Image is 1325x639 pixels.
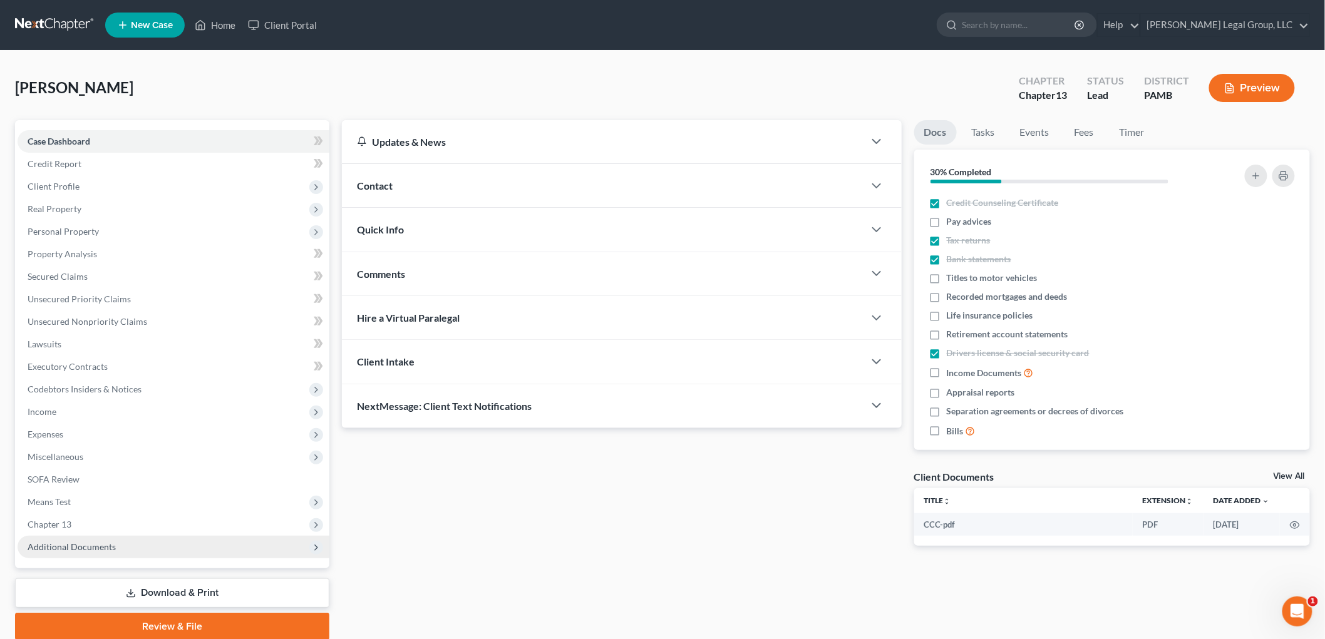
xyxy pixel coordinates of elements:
[357,135,849,148] div: Updates & News
[28,181,80,192] span: Client Profile
[28,429,63,439] span: Expenses
[28,294,131,304] span: Unsecured Priority Claims
[357,312,460,324] span: Hire a Virtual Paralegal
[357,223,404,235] span: Quick Info
[1186,498,1194,505] i: unfold_more
[947,405,1124,417] span: Separation agreements or decrees of divorces
[1209,74,1295,102] button: Preview
[1262,498,1270,505] i: expand_more
[914,470,994,483] div: Client Documents
[1098,14,1140,36] a: Help
[357,180,393,192] span: Contact
[1019,88,1067,103] div: Chapter
[18,153,329,175] a: Credit Report
[28,136,90,146] span: Case Dashboard
[947,425,964,437] span: Bills
[944,498,951,505] i: unfold_more
[28,474,80,484] span: SOFA Review
[947,197,1059,209] span: Credit Counseling Certificate
[1214,496,1270,505] a: Date Added expand_more
[1144,74,1189,88] div: District
[1143,496,1194,505] a: Extensionunfold_more
[962,120,1005,145] a: Tasks
[1019,74,1067,88] div: Chapter
[1144,88,1189,103] div: PAMB
[1308,596,1318,606] span: 1
[18,355,329,378] a: Executory Contracts
[1141,14,1309,36] a: [PERSON_NAME] Legal Group, LLC
[18,130,329,153] a: Case Dashboard
[18,265,329,288] a: Secured Claims
[28,361,108,372] span: Executory Contracts
[28,406,56,417] span: Income
[28,203,81,214] span: Real Property
[947,215,992,228] span: Pay advices
[28,519,71,529] span: Chapter 13
[914,120,957,145] a: Docs
[28,316,147,327] span: Unsecured Nonpriority Claims
[947,386,1015,399] span: Appraisal reports
[947,367,1022,379] span: Income Documents
[28,226,99,237] span: Personal Property
[947,234,991,247] span: Tax returns
[947,347,1090,359] span: Drivers license & social security card
[1065,120,1105,145] a: Fees
[1282,596,1312,626] iframe: Intercom live chat
[28,339,61,349] span: Lawsuits
[1274,472,1305,481] a: View All
[18,243,329,265] a: Property Analysis
[947,290,1068,303] span: Recorded mortgages and deeds
[131,21,173,30] span: New Case
[242,14,323,36] a: Client Portal
[28,451,83,462] span: Miscellaneous
[188,14,242,36] a: Home
[1133,513,1204,536] td: PDF
[947,328,1068,340] span: Retirement account statements
[15,578,329,608] a: Download & Print
[947,309,1033,322] span: Life insurance policies
[18,288,329,310] a: Unsecured Priority Claims
[947,272,1038,284] span: Titles to motor vehicles
[357,400,532,412] span: NextMessage: Client Text Notifications
[28,384,142,394] span: Codebtors Insiders & Notices
[18,310,329,333] a: Unsecured Nonpriority Claims
[28,248,97,259] span: Property Analysis
[18,468,329,491] a: SOFA Review
[1087,88,1124,103] div: Lead
[931,166,992,177] strong: 30% Completed
[18,333,329,355] a: Lawsuits
[28,158,81,169] span: Credit Report
[15,78,133,96] span: [PERSON_NAME]
[924,496,951,505] a: Titleunfold_more
[947,253,1011,265] span: Bank statements
[962,13,1076,36] input: Search by name...
[1010,120,1059,145] a: Events
[1110,120,1155,145] a: Timer
[28,496,71,507] span: Means Test
[1087,74,1124,88] div: Status
[357,268,405,280] span: Comments
[914,513,1133,536] td: CCC-pdf
[28,541,116,552] span: Additional Documents
[1056,89,1067,101] span: 13
[357,355,415,367] span: Client Intake
[1204,513,1280,536] td: [DATE]
[28,271,88,282] span: Secured Claims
